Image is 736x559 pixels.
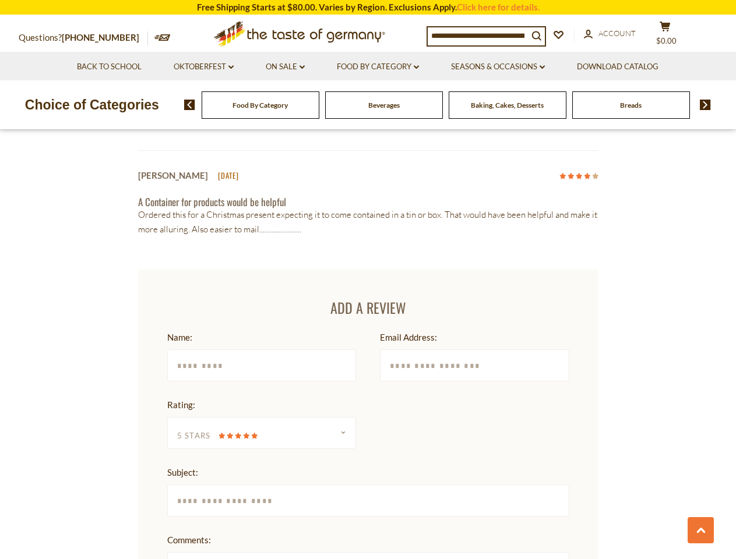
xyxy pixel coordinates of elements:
img: previous arrow [184,100,195,110]
a: Seasons & Occasions [451,61,545,73]
span: [PERSON_NAME] [138,170,208,181]
p: Ordered this for a Christmas present expecting it to come contained in a tin or box. That would h... [138,208,598,237]
h3: Add a Review [167,299,569,316]
a: On Sale [266,61,305,73]
h4: A Container for products would be helpful [138,196,598,208]
a: Baking, Cakes, Desserts [471,101,544,109]
div: Name: [167,330,351,345]
div: Email Address: [380,330,564,345]
a: Oktoberfest [174,61,234,73]
a: Beverages [368,101,400,109]
span: [DATE] [218,169,239,181]
a: Back to School [77,61,142,73]
a: Account [584,27,636,40]
a: Breads [620,101,642,109]
input: Subject: [167,484,569,516]
a: [PHONE_NUMBER] [62,32,139,43]
input: Name: [167,349,357,381]
span: Account [598,29,636,38]
div: Subject: [167,465,564,480]
button: $0.00 [648,21,683,50]
a: Download Catalog [577,61,658,73]
input: Email Address: [380,349,569,381]
a: Click here for details. [457,2,540,12]
div: Rating: [167,398,351,412]
a: Food By Category [233,101,288,109]
p: Questions? [19,30,148,45]
a: Food By Category [337,61,419,73]
div: Comments: [167,533,564,547]
img: next arrow [700,100,711,110]
span: $0.00 [656,36,677,45]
